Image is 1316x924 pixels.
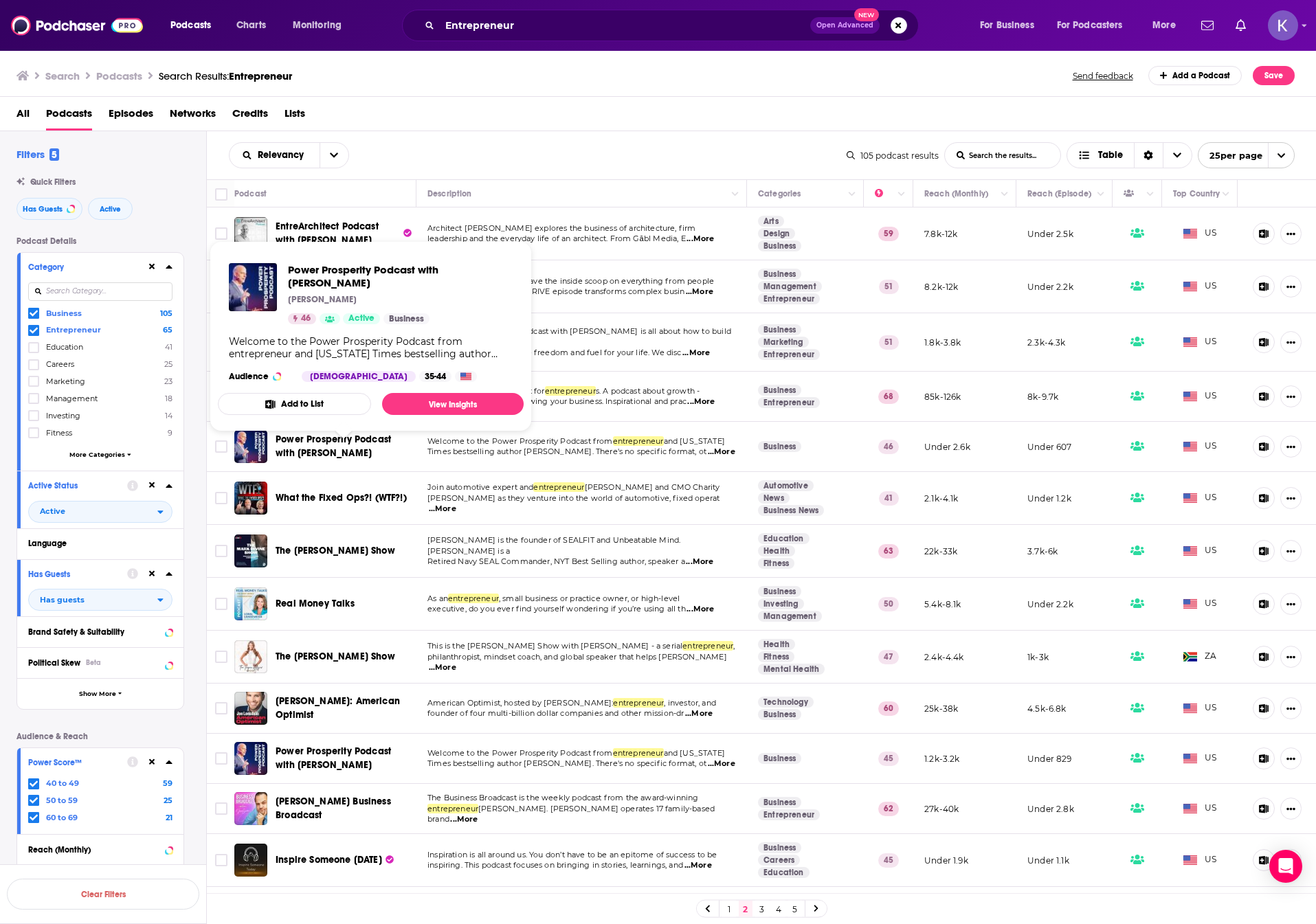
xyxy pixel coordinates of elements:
button: open menu [1143,14,1193,36]
a: Real Money Talks [234,587,267,620]
span: As an [427,594,448,603]
a: Add a Podcast [1148,66,1242,85]
input: Search podcasts, credits, & more... [440,14,810,36]
button: Column Actions [1093,186,1109,203]
div: Reach (Episode) [1027,185,1091,202]
span: Political Skew [28,658,80,668]
span: Networks [170,102,216,131]
p: 41 [879,491,899,505]
span: Toggle select row [215,492,227,504]
span: 25 [164,359,172,369]
p: Under 2.2k [1027,281,1073,293]
span: US [1183,335,1217,349]
a: [PERSON_NAME]: American Optimist [276,695,412,722]
span: Designed for those who crave the inside scoop on everything from people [427,276,714,286]
div: Has Guests [1124,185,1143,202]
a: 46 [288,313,316,324]
button: Active Status [28,477,127,494]
span: More [1152,16,1176,35]
div: Open Intercom Messenger [1269,850,1302,883]
a: Arts [758,216,784,227]
a: News [758,493,790,504]
div: Active Status [28,481,118,491]
a: Real Money Talks [276,597,355,611]
span: , [733,641,735,651]
button: Show More Button [1280,275,1302,297]
span: US [1183,440,1217,453]
a: Power Prosperity Podcast with [PERSON_NAME] [276,433,412,460]
p: 1.8k-3.8k [924,337,961,348]
p: 85k-126k [924,391,961,403]
span: ...More [682,348,710,359]
a: EntreArchitect Podcast with Mark R. LePage [234,217,267,250]
a: Joe Lonsdale: American Optimist [234,692,267,725]
p: 5.4k-8.1k [924,598,961,610]
span: Toggle select row [215,545,227,557]
p: 2.3k-4.3k [1027,337,1066,348]
button: Category [28,258,146,275]
a: 4 [772,901,785,917]
span: 5 [49,148,59,161]
p: 59 [878,227,899,240]
span: [PERSON_NAME]: American Optimist [276,695,400,721]
button: Column Actions [996,186,1013,203]
a: Automotive [758,480,814,491]
button: open menu [1198,142,1295,168]
span: ...More [708,447,735,458]
p: 22k-33k [924,545,957,557]
img: The Regan Hillyer Show [234,640,267,673]
span: Real Money Talks [276,598,355,609]
a: Power Prosperity Podcast with [PERSON_NAME] [276,745,412,772]
img: Podchaser - Follow, Share and Rate Podcasts [11,12,143,38]
p: 8k-9.7k [1027,391,1058,403]
a: Fitness [758,651,794,662]
span: US [1183,390,1217,403]
button: Show More Button [1280,697,1302,719]
span: The [PERSON_NAME] Show [276,651,395,662]
a: Education [758,533,810,544]
span: Show More [79,690,116,698]
a: James Sinclair's Business Broadcast [234,792,267,825]
button: Column Actions [727,186,744,203]
span: For Business [980,16,1034,35]
img: Power Prosperity Podcast with Randy Gage [234,742,267,775]
a: What the Fixed Ops?! (WTF?!) [276,491,407,505]
span: Education [46,342,83,352]
a: Management [758,611,822,622]
span: 25 per page [1198,145,1262,166]
a: Business News [758,505,824,516]
button: Column Actions [893,186,910,203]
a: 2 [739,901,752,917]
a: Inspire Someone Today [234,844,267,877]
div: Sort Direction [1134,143,1163,168]
button: Save [1253,66,1295,85]
a: The [PERSON_NAME] Show [276,544,395,558]
a: Investing [758,598,804,609]
span: US [1183,597,1217,611]
a: The Mark Divine Show [234,534,267,567]
span: [PERSON_NAME] Business Broadcast [276,796,391,821]
a: Business [758,753,801,764]
span: Charts [236,16,266,35]
span: Credits [232,102,268,131]
span: Quick Filters [30,177,76,187]
a: Business [758,269,801,280]
a: Business [758,586,801,597]
a: Lists [285,102,305,131]
span: ...More [686,556,713,567]
div: Description [427,185,471,202]
span: , small business or practice owner, or high-level [499,594,680,603]
span: and [US_STATE] [664,436,725,446]
p: Under 607 [1027,441,1072,453]
button: open menu [320,143,348,168]
button: Show More Button [1280,436,1302,458]
span: US [1183,227,1217,240]
a: Charts [227,14,274,36]
span: Logged in as kpearson13190 [1268,10,1298,41]
button: Show More Button [1280,223,1302,245]
a: Technology [758,697,814,708]
p: 51 [879,280,899,293]
span: entrepreneur [533,482,584,492]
